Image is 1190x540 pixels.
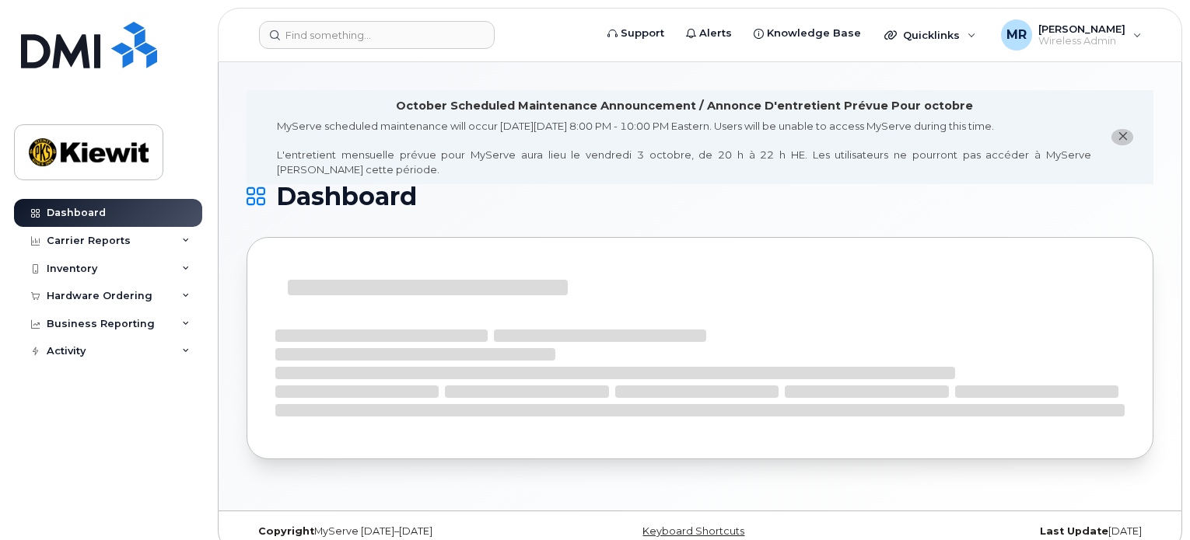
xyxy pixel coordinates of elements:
[642,525,744,537] a: Keyboard Shortcuts
[1040,525,1108,537] strong: Last Update
[1111,129,1133,145] button: close notification
[396,98,973,114] div: October Scheduled Maintenance Announcement / Annonce D'entretient Prévue Pour octobre
[258,525,314,537] strong: Copyright
[851,525,1153,538] div: [DATE]
[247,525,549,538] div: MyServe [DATE]–[DATE]
[277,119,1091,176] div: MyServe scheduled maintenance will occur [DATE][DATE] 8:00 PM - 10:00 PM Eastern. Users will be u...
[276,185,417,208] span: Dashboard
